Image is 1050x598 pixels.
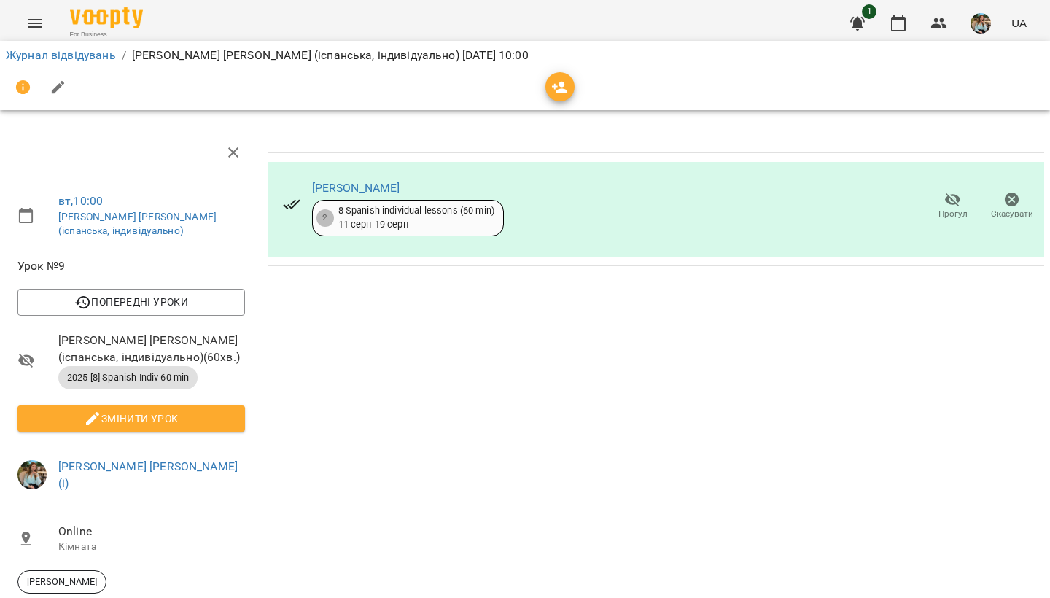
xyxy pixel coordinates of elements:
nav: breadcrumb [6,47,1044,64]
span: For Business [70,30,143,39]
span: Урок №9 [17,257,245,275]
span: [PERSON_NAME] [18,575,106,589]
button: Скасувати [982,186,1041,227]
span: Змінити урок [29,410,233,427]
button: Menu [17,6,52,41]
span: [PERSON_NAME] [PERSON_NAME] (іспанська, індивідуально) ( 60 хв. ) [58,332,245,366]
img: 856b7ccd7d7b6bcc05e1771fbbe895a7.jfif [17,460,47,489]
img: Voopty Logo [70,7,143,28]
a: Журнал відвідувань [6,48,116,62]
span: Попередні уроки [29,293,233,311]
span: 2025 [8] Spanish Indiv 60 min [58,371,198,384]
button: UA [1006,9,1032,36]
a: [PERSON_NAME] [312,181,400,195]
div: 2 [316,209,334,227]
span: Прогул [938,208,968,220]
button: Попередні уроки [17,289,245,315]
span: UA [1011,15,1027,31]
span: Скасувати [991,208,1033,220]
div: [PERSON_NAME] [17,570,106,594]
a: [PERSON_NAME] [PERSON_NAME] (і) [58,459,238,491]
a: [PERSON_NAME] [PERSON_NAME] (іспанська, індивідуально) [58,211,217,237]
span: Online [58,523,245,540]
button: Змінити урок [17,405,245,432]
img: 856b7ccd7d7b6bcc05e1771fbbe895a7.jfif [971,13,991,34]
p: [PERSON_NAME] [PERSON_NAME] (іспанська, індивідуально) [DATE] 10:00 [132,47,529,64]
span: 1 [862,4,876,19]
a: вт , 10:00 [58,194,103,208]
li: / [122,47,126,64]
button: Прогул [923,186,982,227]
div: 8 Spanish individual lessons (60 min) 11 серп - 19 серп [338,204,494,231]
p: Кімната [58,540,245,554]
